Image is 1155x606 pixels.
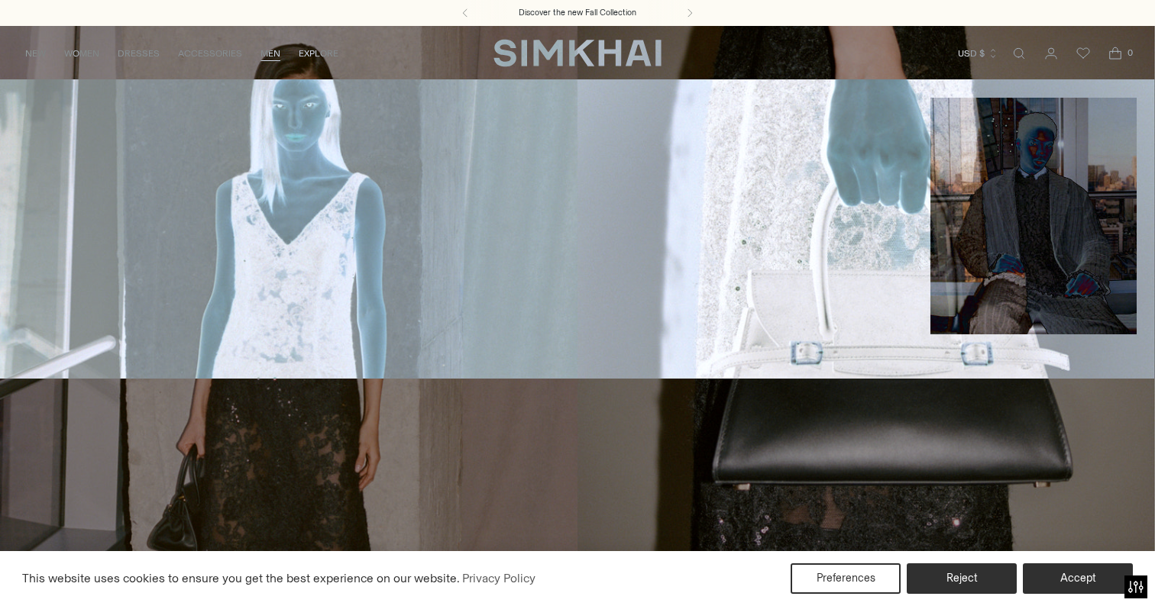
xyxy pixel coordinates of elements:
[1068,38,1098,69] a: Wishlist
[260,37,280,70] a: MEN
[791,563,901,594] button: Preferences
[118,37,160,70] a: DRESSES
[519,7,636,19] a: Discover the new Fall Collection
[25,37,46,70] a: NEW
[1023,563,1133,594] button: Accept
[299,37,338,70] a: EXPLORE
[1123,46,1137,60] span: 0
[493,38,662,68] a: SIMKHAI
[1036,38,1066,69] a: Go to the account page
[958,37,998,70] button: USD $
[64,37,99,70] a: WOMEN
[22,571,460,585] span: This website uses cookies to ensure you get the best experience on our website.
[1100,38,1131,69] a: Open cart modal
[907,563,1017,594] button: Reject
[460,567,538,590] a: Privacy Policy (opens in a new tab)
[178,37,242,70] a: ACCESSORIES
[1004,38,1034,69] a: Open search modal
